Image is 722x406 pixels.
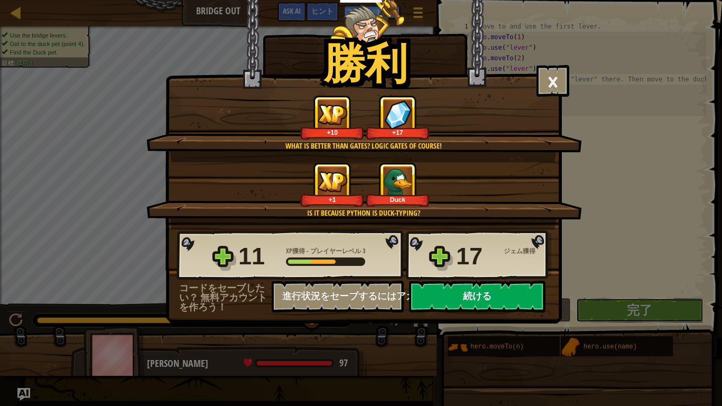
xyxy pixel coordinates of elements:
[302,196,362,204] div: +1
[318,104,347,125] img: XP獲得
[272,281,404,312] button: 進行状況をセーブするにはアカウント登録をしてください
[504,246,551,256] div: ジェム獲得
[286,246,307,255] span: XP獲得
[363,246,366,255] span: 3
[302,128,362,136] div: +10
[536,65,569,97] button: ×
[323,39,407,86] h1: 勝利
[368,196,428,204] div: Duck
[368,128,428,136] div: +17
[309,246,363,255] span: プレイヤーレベル
[179,283,272,312] div: コードをセーブしたい？ 無料アカウントを作ろう！
[197,208,530,218] div: Is it because Python is duck-typing?
[238,239,280,273] div: 11
[197,141,530,151] div: What is better than gates? Logic gates of course!
[383,167,412,196] img: ニューアイテム
[286,246,366,256] div: -
[384,100,412,129] img: ジェム獲得
[456,239,497,273] div: 17
[409,281,545,312] button: 続ける
[318,171,347,192] img: XP獲得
